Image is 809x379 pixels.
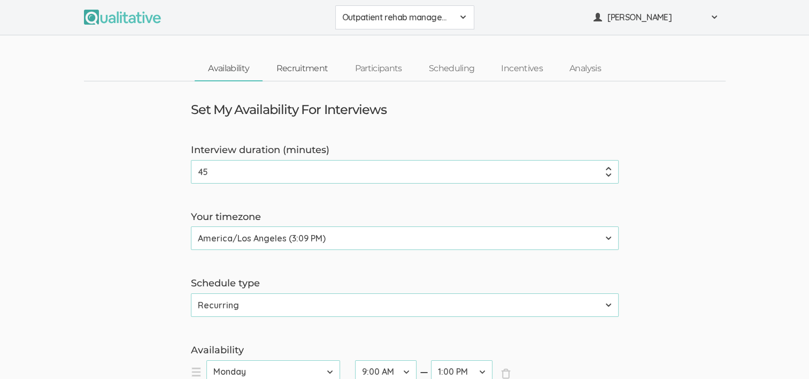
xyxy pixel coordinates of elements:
a: Availability [195,57,263,80]
label: Schedule type [191,277,619,291]
label: Your timezone [191,210,619,224]
span: [PERSON_NAME] [607,11,704,24]
h3: Set My Availability For Interviews [191,103,387,117]
a: Incentives [488,57,556,80]
button: Outpatient rehab management of no shows and cancellations [335,5,474,29]
span: × [500,368,511,379]
img: Qualitative [84,10,161,25]
a: Analysis [556,57,614,80]
label: Availability [191,344,619,358]
iframe: Chat Widget [756,328,809,379]
a: Recruitment [263,57,341,80]
span: Outpatient rehab management of no shows and cancellations [342,11,453,24]
button: [PERSON_NAME] [587,5,726,29]
label: Interview duration (minutes) [191,143,619,157]
a: Participants [341,57,415,80]
a: Scheduling [415,57,488,80]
